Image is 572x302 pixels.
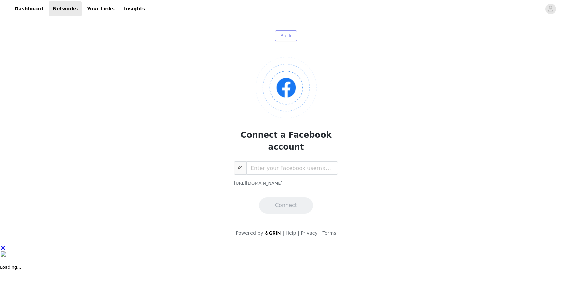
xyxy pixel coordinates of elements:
[547,4,554,14] div: avatar
[236,230,263,236] span: Powered by
[234,180,338,187] div: [URL][DOMAIN_NAME]
[319,230,321,236] span: |
[49,1,82,16] a: Networks
[241,130,332,152] span: Connect a Facebook account
[265,231,281,235] img: logo
[322,230,336,236] a: Terms
[283,230,284,236] span: |
[83,1,119,16] a: Your Links
[301,230,318,236] a: Privacy
[298,230,299,236] span: |
[286,230,296,236] a: Help
[120,1,149,16] a: Insights
[259,197,313,214] button: Connect
[246,161,338,175] input: Enter your Facebook username
[275,30,297,41] button: Back
[256,57,317,118] img: Logo
[234,161,246,175] span: @
[11,1,47,16] a: Dashboard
